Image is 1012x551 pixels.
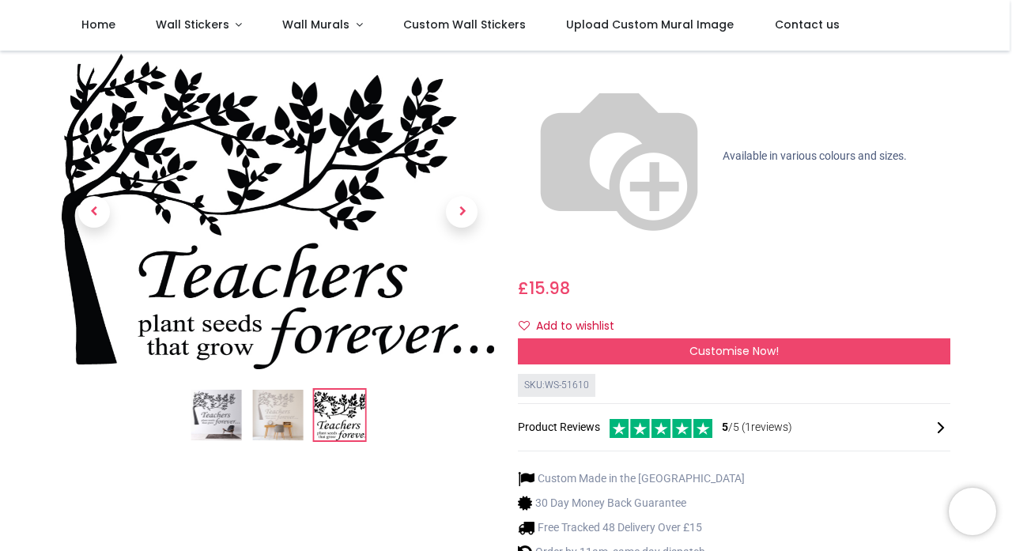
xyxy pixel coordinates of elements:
[519,320,530,331] i: Add to wishlist
[689,343,779,359] span: Customise Now!
[81,17,115,32] span: Home
[282,17,349,32] span: Wall Murals
[252,391,303,441] img: WS-51610-02
[518,313,628,340] button: Add to wishlistAdd to wishlist
[446,196,478,228] span: Next
[518,417,950,438] div: Product Reviews
[775,17,840,32] span: Contact us
[518,470,745,487] li: Custom Made in the [GEOGRAPHIC_DATA]
[78,196,110,228] span: Previous
[722,420,792,436] span: /5 ( 1 reviews)
[566,17,734,32] span: Upload Custom Mural Image
[529,277,570,300] span: 15.98
[518,374,595,397] div: SKU: WS-51610
[723,149,907,162] span: Available in various colours and sizes.
[518,277,570,300] span: £
[429,102,494,323] a: Next
[518,495,745,511] li: 30 Day Money Back Guarantee
[722,421,728,433] span: 5
[403,17,526,32] span: Custom Wall Stickers
[518,519,745,536] li: Free Tracked 48 Delivery Over £15
[518,55,720,258] img: color-wheel.png
[156,17,229,32] span: Wall Stickers
[314,391,364,441] img: WS-51610-03
[62,102,126,323] a: Previous
[949,488,996,535] iframe: Brevo live chat
[62,55,494,370] img: WS-51610-03
[191,391,241,441] img: Teachers Plant Seeds Learning Wall Sticker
